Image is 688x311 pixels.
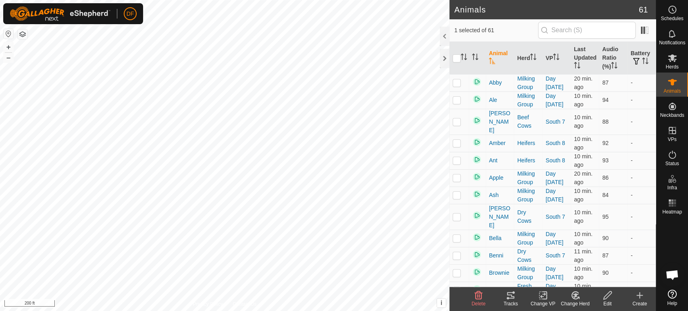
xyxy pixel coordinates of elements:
div: Milking Group [517,92,539,109]
a: South 8 [546,140,565,146]
img: returning on [472,94,482,104]
span: Sep 29, 2025, 9:32 AM [574,153,592,168]
th: Last Updated [571,42,599,75]
span: [PERSON_NAME] [489,204,511,230]
span: 94 [602,97,609,103]
td: - [628,247,656,264]
a: Day [DATE] [546,231,563,246]
div: Fresh Cows [517,282,539,299]
span: Status [665,161,679,166]
span: Cake [489,286,502,294]
td: - [628,152,656,169]
input: Search (S) [538,22,636,39]
a: Day [DATE] [546,265,563,280]
span: Schedules [661,16,683,21]
div: Change Herd [559,300,591,307]
span: 87 [602,79,609,86]
div: Dry Cows [517,208,539,225]
p-sorticon: Activate to sort [489,59,495,65]
div: Milking Group [517,187,539,204]
p-sorticon: Activate to sort [574,63,580,70]
span: Ale [489,96,497,104]
div: Change VP [527,300,559,307]
a: Day [DATE] [546,93,563,108]
p-sorticon: Activate to sort [642,59,649,65]
span: Sep 29, 2025, 9:32 AM [574,188,592,203]
div: Heifers [517,156,539,165]
td: - [628,230,656,247]
td: - [628,204,656,230]
a: South 7 [546,214,565,220]
span: [PERSON_NAME] [489,109,511,135]
span: 1 selected of 61 [454,26,538,35]
span: Sep 29, 2025, 9:33 AM [574,265,592,280]
button: i [437,299,446,307]
a: Day [DATE] [546,75,563,90]
img: Gallagher Logo [10,6,110,21]
a: South 7 [546,118,565,125]
span: i [441,299,442,306]
td: - [628,109,656,135]
div: Heifers [517,139,539,147]
div: Tracks [495,300,527,307]
span: Apple [489,174,503,182]
td: - [628,187,656,204]
img: returning on [472,155,482,164]
span: Sep 29, 2025, 9:23 AM [574,170,592,185]
div: Milking Group [517,75,539,91]
span: Delete [472,301,486,307]
img: returning on [472,232,482,242]
p-sorticon: Activate to sort [611,63,617,70]
th: Battery [628,42,656,75]
span: 86 [602,174,609,181]
a: Day [DATE] [546,283,563,298]
button: Reset Map [4,29,13,39]
a: Contact Us [233,301,256,308]
a: Help [656,286,688,309]
a: South 8 [546,157,565,164]
span: Animals [663,89,681,93]
img: returning on [472,267,482,277]
span: Sep 29, 2025, 9:23 AM [574,75,592,90]
p-sorticon: Activate to sort [530,55,536,61]
div: Open chat [660,263,684,287]
span: Bella [489,234,501,243]
p-sorticon: Activate to sort [472,55,478,61]
td: - [628,91,656,109]
span: Heatmap [662,209,682,214]
span: 84 [602,192,609,198]
span: Neckbands [660,113,684,118]
span: Ash [489,191,499,199]
div: Dry Cows [517,247,539,264]
th: VP [543,42,571,75]
button: + [4,42,13,52]
span: Sep 29, 2025, 9:33 AM [574,93,592,108]
th: Herd [514,42,542,75]
span: Infra [667,185,677,190]
a: Day [DATE] [546,188,563,203]
span: DF [127,10,134,18]
p-sorticon: Activate to sort [553,55,559,61]
span: Ant [489,156,497,165]
span: 87 [602,252,609,259]
img: returning on [472,211,482,220]
td: - [628,264,656,282]
span: Sep 29, 2025, 9:33 AM [574,231,592,246]
button: – [4,53,13,62]
span: Notifications [659,40,685,45]
span: 90 [602,235,609,241]
div: Beef Cows [517,113,539,130]
span: Herds [665,64,678,69]
span: VPs [667,137,676,142]
img: returning on [472,137,482,147]
div: Milking Group [517,265,539,282]
span: 88 [602,118,609,125]
th: Audio Ratio (%) [599,42,627,75]
span: Sep 29, 2025, 9:32 AM [574,136,592,151]
a: Day [DATE] [546,170,563,185]
span: Amber [489,139,505,147]
th: Animal [486,42,514,75]
div: Create [624,300,656,307]
a: South 7 [546,252,565,259]
img: returning on [472,77,482,87]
